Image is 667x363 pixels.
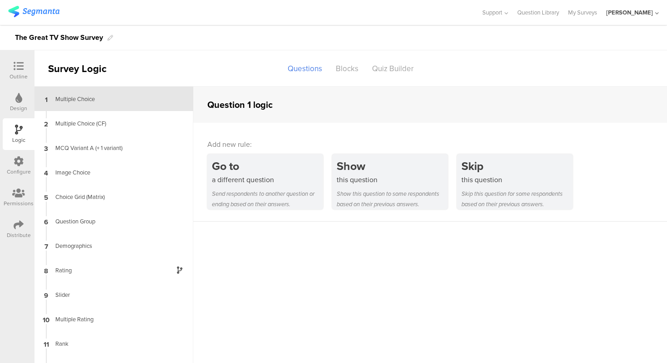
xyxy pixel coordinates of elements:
div: Choice Grid (Matrix) [50,193,163,201]
div: Demographics [50,242,163,250]
div: Multiple Choice (CF) [50,119,163,128]
span: 7 [44,241,48,251]
div: Skip this question for some respondents based on their previous answers. [461,189,573,209]
div: Rank [50,339,163,348]
span: 8 [44,265,48,275]
span: 3 [44,143,48,153]
div: Slider [50,290,163,299]
div: Permissions [4,199,34,208]
span: 11 [44,339,49,348]
span: 6 [44,216,48,226]
div: Show this question to some respondents based on their previous answers. [337,189,448,209]
div: Design [10,104,27,112]
div: Multiple Rating [50,315,163,324]
span: 9 [44,290,48,300]
div: Configure [7,168,31,176]
div: Logic [12,136,25,144]
span: 1 [45,94,48,104]
span: Support [482,8,502,17]
div: this question [337,174,448,185]
div: Question Group [50,217,163,226]
div: Outline [10,73,28,81]
div: Blocks [329,61,365,77]
span: 10 [43,314,49,324]
div: Image Choice [50,168,163,177]
div: MCQ Variant A (+ 1 variant) [50,144,163,152]
div: Show [337,158,448,174]
div: Multiple Choice [50,95,163,103]
div: Quiz Builder [365,61,421,77]
span: 2 [44,118,48,128]
div: Survey Logic [34,61,139,76]
div: Add new rule: [207,139,654,150]
div: Questions [281,61,329,77]
div: Skip [461,158,573,174]
span: 5 [44,192,48,202]
div: this question [461,174,573,185]
div: Send respondents to another question or ending based on their answers. [212,189,323,209]
div: Rating [50,266,163,275]
div: Go to [212,158,323,174]
div: Question 1 logic [207,98,273,111]
span: 4 [44,167,48,177]
img: segmanta logo [8,6,59,17]
div: a different question [212,174,323,185]
div: [PERSON_NAME] [606,8,653,17]
div: Distribute [7,231,31,239]
div: The Great TV Show Survey [15,30,103,45]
